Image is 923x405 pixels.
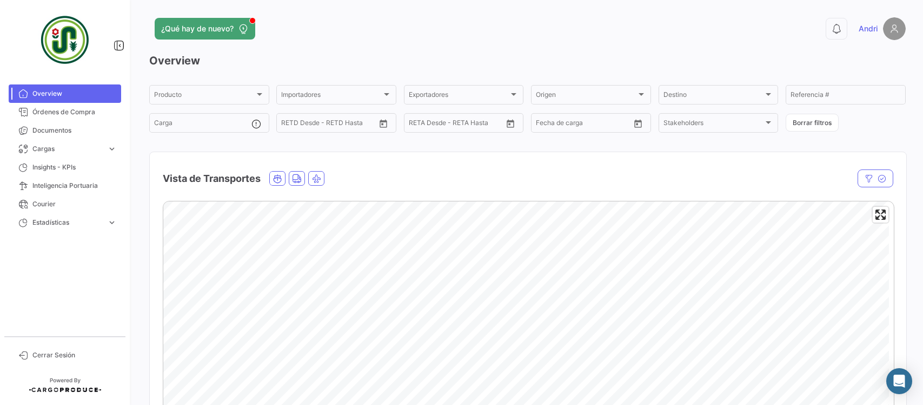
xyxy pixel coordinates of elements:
button: Open calendar [375,115,391,132]
a: Órdenes de Compra [9,103,121,121]
input: Hasta [436,121,481,128]
input: Hasta [308,121,353,128]
button: Land [289,172,304,185]
button: Open calendar [502,115,519,132]
span: ¿Qué hay de nuevo? [161,23,234,34]
a: Inteligencia Portuaria [9,177,121,195]
span: Courier [32,199,117,209]
h3: Overview [149,53,906,68]
span: Destino [663,93,764,100]
input: Desde [536,121,555,128]
input: Desde [409,121,428,128]
span: expand_more [107,144,117,154]
button: Open calendar [630,115,646,132]
input: Desde [281,121,301,128]
span: Andri [859,23,878,34]
a: Overview [9,84,121,103]
span: Insights - KPIs [32,162,117,172]
span: Documentos [32,126,117,135]
span: Producto [154,93,255,100]
a: Courier [9,195,121,213]
a: Documentos [9,121,121,140]
img: placeholder-user.png [883,17,906,40]
input: Hasta [563,121,608,128]
span: expand_more [107,218,117,227]
span: Cargas [32,144,103,154]
h4: Vista de Transportes [163,171,261,186]
button: Air [309,172,324,185]
span: Origen [536,93,636,100]
span: Órdenes de Compra [32,107,117,117]
span: Stakeholders [663,121,764,128]
span: Overview [32,89,117,99]
span: Exportadores [409,93,509,100]
button: ¿Qué hay de nuevo? [155,18,255,40]
a: Insights - KPIs [9,158,121,177]
button: Enter fullscreen [873,207,888,223]
button: Borrar filtros [786,114,839,132]
button: Ocean [270,172,285,185]
div: Abrir Intercom Messenger [886,368,912,394]
img: 09eb5b32-e659-4764-be0d-2e13a6635bbc.jpeg [38,13,92,67]
span: Importadores [281,93,382,100]
span: Inteligencia Portuaria [32,181,117,191]
span: Estadísticas [32,218,103,227]
span: Cerrar Sesión [32,350,117,360]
